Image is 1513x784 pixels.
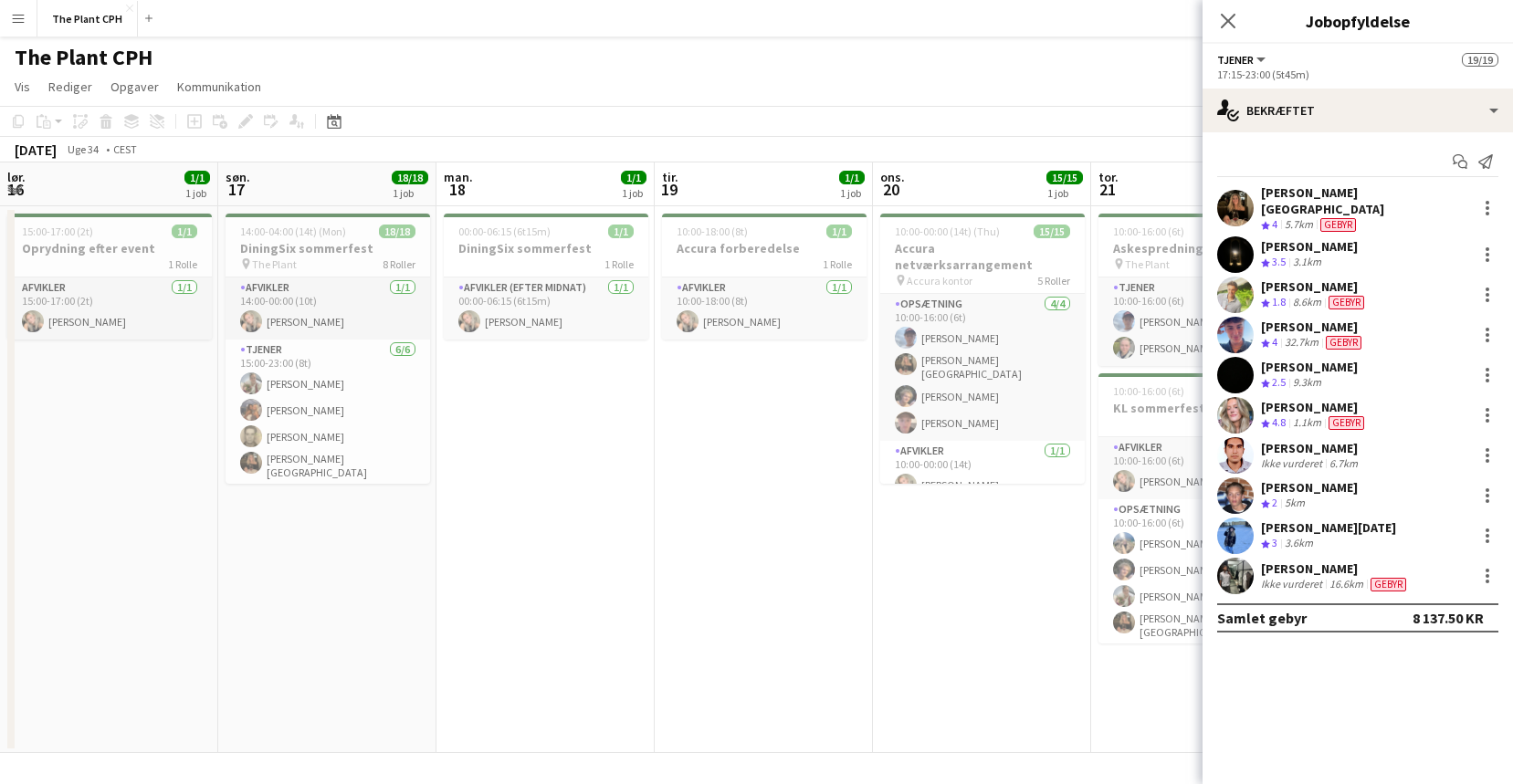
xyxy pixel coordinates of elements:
app-card-role: Afvikler (efter midnat)1/100:00-06:15 (6t15m)[PERSON_NAME] [444,277,648,340]
app-card-role: Opsætning4/410:00-16:00 (6t)[PERSON_NAME][PERSON_NAME][GEOGRAPHIC_DATA][PERSON_NAME][PERSON_NAME] [880,294,1085,441]
span: 00:00-06:15 (6t15m) [458,225,551,238]
div: 1 job [840,186,864,200]
div: 17:15-23:00 (5t45m) [1217,68,1498,81]
span: 1 Rolle [168,257,197,271]
a: Kommunikation [170,75,268,99]
div: 5.7km [1281,217,1317,233]
div: [PERSON_NAME] [1261,440,1361,456]
h1: The Plant CPH [15,44,152,71]
app-job-card: 00:00-06:15 (6t15m)1/1DiningSix sommerfest1 RolleAfvikler (efter midnat)1/100:00-06:15 (6t15m)[PE... [444,214,648,340]
div: 6.7km [1326,456,1361,470]
app-job-card: 15:00-17:00 (2t)1/1Oprydning efter event1 RolleAfvikler1/115:00-17:00 (2t)[PERSON_NAME] [7,214,212,340]
app-job-card: 14:00-04:00 (14t) (Mon)18/18DiningSix sommerfest The Plant8 RollerAfvikler1/114:00-00:00 (10t)[PE... [226,214,430,484]
span: 20 [877,179,905,200]
div: Bekræftet [1203,89,1513,132]
app-card-role: Afvikler1/115:00-17:00 (2t)[PERSON_NAME] [7,277,212,340]
span: 1/1 [826,225,852,238]
h3: Jobopfyldelse [1203,9,1513,33]
div: Ikke vurderet [1261,456,1326,470]
span: 1/1 [608,225,634,238]
div: [PERSON_NAME] [1261,479,1358,496]
div: 32.7km [1281,335,1322,350]
span: 1/1 [172,225,197,238]
app-job-card: 10:00-16:00 (6t)6/6KL sommerfest - opætning2 RollerAfvikler1/110:00-16:00 (6t)[PERSON_NAME]Opsætn... [1098,373,1303,643]
span: 1/1 [184,171,210,184]
div: 3.1km [1289,255,1325,270]
div: 1 job [622,186,646,200]
span: lør. [7,169,26,185]
span: 4.8 [1272,415,1286,429]
span: Tjener [1217,53,1254,67]
div: 3.6km [1281,536,1317,551]
h3: Askesprednings frokost [1098,240,1303,256]
h3: DiningSix sommerfest [226,240,430,256]
app-card-role: Afvikler1/114:00-00:00 (10t)[PERSON_NAME] [226,277,430,340]
app-card-role: Tjener6/615:00-23:00 (8t)[PERSON_NAME][PERSON_NAME][PERSON_NAME][PERSON_NAME][GEOGRAPHIC_DATA] [226,340,430,539]
div: [PERSON_NAME] [1261,560,1410,577]
div: Teamet har forskellige gebyrer end i rollen [1317,217,1360,233]
h3: DiningSix sommerfest [444,240,648,256]
div: [PERSON_NAME] [1261,278,1368,295]
span: man. [444,169,473,185]
span: Gebyr [1329,416,1364,430]
div: CEST [113,142,137,156]
div: [PERSON_NAME] [1261,399,1368,415]
span: 18 [441,179,473,200]
div: Samlet gebyr [1217,609,1307,627]
span: Gebyr [1326,336,1361,350]
span: tir. [662,169,678,185]
div: 5km [1281,496,1308,511]
span: 19 [659,179,678,200]
span: Gebyr [1371,578,1406,591]
span: 10:00-16:00 (6t) [1113,225,1184,238]
app-card-role: Opsætning5/510:00-16:00 (6t)[PERSON_NAME][PERSON_NAME][PERSON_NAME][PERSON_NAME][GEOGRAPHIC_DATA] [1098,499,1303,673]
div: 1 job [393,186,427,200]
app-card-role: Tjener2/210:00-16:00 (6t)[PERSON_NAME][PERSON_NAME] [1098,277,1303,366]
div: [DATE] [15,141,57,159]
a: Vis [7,75,37,99]
app-job-card: 10:00-18:00 (8t)1/1Accura forberedelse1 RolleAfvikler1/110:00-18:00 (8t)[PERSON_NAME] [662,214,867,340]
span: Opgaver [110,78,159,95]
span: 3 [1272,536,1277,549]
span: 15/15 [1034,225,1070,238]
span: Gebyr [1320,218,1356,232]
span: 18/18 [379,225,415,238]
span: 1 Rolle [823,257,852,271]
div: [PERSON_NAME] [1261,359,1358,375]
h3: Oprydning efter event [7,240,212,256]
span: 15:00-17:00 (2t) [22,225,93,238]
span: 1.8 [1272,295,1286,308]
div: Ikke vurderet [1261,577,1326,591]
div: 8.6km [1289,295,1325,310]
span: 3.5 [1272,255,1286,268]
h3: KL sommerfest - opætning [1098,400,1303,416]
span: The Plant [252,257,297,271]
span: The Plant [1125,257,1170,271]
app-card-role: Afvikler1/110:00-18:00 (8t)[PERSON_NAME] [662,277,867,340]
span: søn. [226,169,250,185]
span: 15/15 [1046,171,1083,184]
app-job-card: 10:00-16:00 (6t)2/2Askesprednings frokost The Plant1 RolleTjener2/210:00-16:00 (6t)[PERSON_NAME][... [1098,214,1303,366]
app-card-role: Afvikler1/110:00-00:00 (14t)[PERSON_NAME] [880,441,1085,503]
div: 16.6km [1326,577,1367,591]
span: tor. [1098,169,1119,185]
span: Kommunikation [177,78,261,95]
a: Rediger [41,75,100,99]
span: 10:00-18:00 (8t) [677,225,748,238]
span: 1 Rolle [604,257,634,271]
span: 1/1 [839,171,865,184]
span: 8 Roller [383,257,415,271]
app-job-card: 10:00-00:00 (14t) (Thu)15/15Accura netværksarrangement Accura kontor5 RollerOpsætning4/410:00-16:... [880,214,1085,484]
span: 10:00-00:00 (14t) (Thu) [895,225,1000,238]
span: 2 [1272,496,1277,509]
div: 8 137.50 KR [1413,609,1484,627]
span: 18/18 [392,171,428,184]
div: [PERSON_NAME] [1261,238,1358,255]
div: [PERSON_NAME][DATE] [1261,519,1396,536]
